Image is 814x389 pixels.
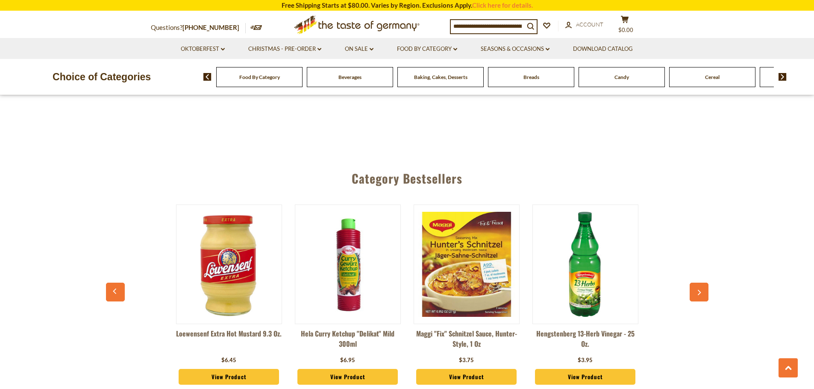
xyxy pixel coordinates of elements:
[239,74,280,80] a: Food By Category
[181,44,225,54] a: Oktoberfest
[578,356,593,365] div: $3.95
[151,22,246,33] p: Questions?
[297,369,398,385] a: View Product
[576,21,603,28] span: Account
[459,356,474,365] div: $3.75
[472,1,533,9] a: Click here for details.
[481,44,550,54] a: Seasons & Occasions
[779,73,787,81] img: next arrow
[573,44,633,54] a: Download Catalog
[179,369,279,385] a: View Product
[618,26,633,33] span: $0.00
[414,212,519,317] img: Maggi
[416,369,517,385] a: View Product
[176,212,282,317] img: Loewensenf Extra Hot Mustard 9.3 oz.
[612,15,638,37] button: $0.00
[397,44,457,54] a: Food By Category
[414,74,467,80] a: Baking, Cakes, Desserts
[295,328,401,354] a: Hela Curry Ketchup "Delikat" Mild 300ml
[203,73,212,81] img: previous arrow
[565,20,603,29] a: Account
[535,369,636,385] a: View Product
[338,74,361,80] a: Beverages
[533,212,638,317] img: Hengstenberg 13-Herb Vinegar - 25 oz.
[345,44,373,54] a: On Sale
[248,44,321,54] a: Christmas - PRE-ORDER
[176,328,282,354] a: Loewensenf Extra Hot Mustard 9.3 oz.
[414,328,520,354] a: Maggi "Fix" Schnitzel Sauce, Hunter-Style, 1 oz
[340,356,355,365] div: $6.95
[523,74,539,80] a: Breads
[614,74,629,80] a: Candy
[705,74,720,80] a: Cereal
[110,159,704,194] div: Category Bestsellers
[532,328,638,354] a: Hengstenberg 13-Herb Vinegar - 25 oz.
[295,212,400,317] img: Hela Curry Ketchup
[221,356,236,365] div: $6.45
[182,23,239,31] a: [PHONE_NUMBER]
